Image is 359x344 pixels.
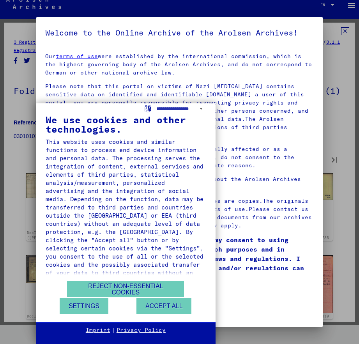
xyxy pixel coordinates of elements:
[86,326,110,334] a: Imprint
[46,115,206,134] div: We use cookies and other technologies.
[60,298,108,314] button: Settings
[136,298,191,314] button: Accept all
[67,281,184,297] button: Reject non-essential cookies
[46,138,206,285] div: This website uses cookies and similar functions to process end device information and personal da...
[117,326,166,334] a: Privacy Policy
